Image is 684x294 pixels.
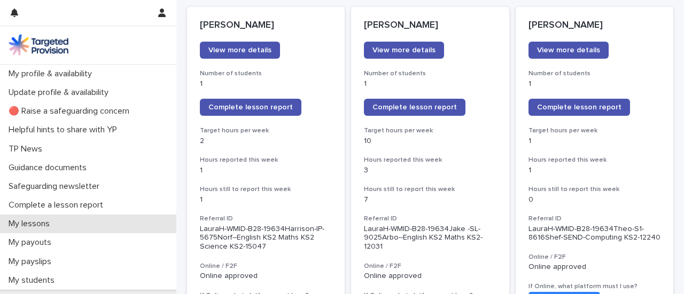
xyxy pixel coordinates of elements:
[208,46,271,54] span: View more details
[528,156,660,164] h3: Hours reported this week
[537,46,600,54] span: View more details
[4,163,95,173] p: Guidance documents
[364,214,496,223] h3: Referral ID
[528,42,609,59] a: View more details
[200,156,332,164] h3: Hours reported this week
[200,272,332,281] p: Online approved
[200,99,301,116] a: Complete lesson report
[4,219,58,229] p: My lessons
[364,166,496,175] p: 3
[364,69,496,78] h3: Number of students
[528,253,660,261] h3: Online / F2F
[528,80,660,89] p: 1
[364,137,496,146] p: 10
[372,46,436,54] span: View more details
[528,225,660,243] p: LauraH-WMID-B28-19634Theo-S1-8616Shef-SEND-Computing KS2-12240
[4,69,100,79] p: My profile & availability
[4,88,117,98] p: Update profile & availability
[200,225,332,251] p: LauraH-WMID-B28-19634Harrison-IP-5675Norf--English KS2 Maths KS2 Science KS2-15047
[4,181,108,192] p: Safeguarding newsletter
[528,166,660,175] p: 1
[364,225,496,251] p: LauraH-WMID-B28-19634Jake -SL-9025Arbo--English KS2 Maths KS2-12031
[200,262,332,271] h3: Online / F2F
[528,195,660,204] p: 0
[528,282,660,291] h3: If Online, what platform must I use?
[200,20,332,31] p: [PERSON_NAME]
[4,125,126,135] p: Helpful hints to share with YP
[528,126,660,135] h3: Target hours per week
[364,20,496,31] p: [PERSON_NAME]
[364,42,444,59] a: View more details
[200,195,332,204] p: 1
[364,262,496,271] h3: Online / F2F
[528,20,660,31] p: [PERSON_NAME]
[4,257,60,267] p: My payslips
[528,69,660,78] h3: Number of students
[528,99,630,116] a: Complete lesson report
[4,144,51,154] p: TP News
[9,34,68,55] img: M5nRWzHhSzIhMunXDL62
[200,137,332,146] p: 2
[200,80,332,89] p: 1
[4,237,60,248] p: My payouts
[200,42,280,59] a: View more details
[4,200,112,210] p: Complete a lesson report
[200,214,332,223] h3: Referral ID
[364,156,496,164] h3: Hours reported this week
[4,106,138,116] p: 🔴 Raise a safeguarding concern
[528,185,660,194] h3: Hours still to report this week
[364,185,496,194] h3: Hours still to report this week
[200,166,332,175] p: 1
[4,275,63,285] p: My students
[200,126,332,135] h3: Target hours per week
[364,80,496,89] p: 1
[528,214,660,223] h3: Referral ID
[364,195,496,204] p: 7
[528,263,660,272] p: Online approved
[208,104,293,111] span: Complete lesson report
[364,126,496,135] h3: Target hours per week
[528,137,660,146] p: 1
[537,104,621,111] span: Complete lesson report
[372,104,457,111] span: Complete lesson report
[364,99,465,116] a: Complete lesson report
[200,185,332,194] h3: Hours still to report this week
[200,69,332,78] h3: Number of students
[364,272,496,281] p: Online approved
